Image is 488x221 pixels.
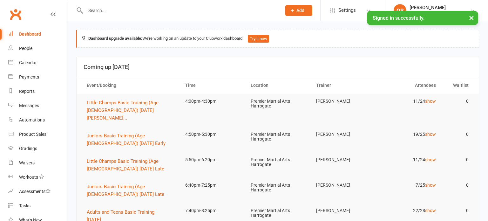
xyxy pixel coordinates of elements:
[442,77,474,93] th: Waitlist
[19,132,46,137] div: Product Sales
[442,178,474,193] td: 0
[442,127,474,142] td: 0
[310,178,376,193] td: [PERSON_NAME]
[180,94,245,109] td: 4:00pm-4:30pm
[310,152,376,167] td: [PERSON_NAME]
[245,77,310,93] th: Location
[19,31,41,37] div: Dashboard
[180,127,245,142] td: 4:50pm-5:30pm
[8,84,67,99] a: Reports
[19,160,35,165] div: Waivers
[87,132,174,147] button: Juniors Basic Training (Age [DEMOGRAPHIC_DATA]) [DATE] Early
[88,36,142,41] strong: Dashboard upgrade available:
[8,27,67,41] a: Dashboard
[442,94,474,109] td: 0
[84,64,472,70] h3: Coming up [DATE]
[245,127,310,147] td: Premier Martial Arts Harrogate
[19,189,51,194] div: Assessments
[310,203,376,218] td: [PERSON_NAME]
[338,3,356,17] span: Settings
[180,203,245,218] td: 7:40pm-8:25pm
[8,184,67,199] a: Assessments
[376,77,441,93] th: Attendees
[410,5,470,10] div: [PERSON_NAME]
[425,208,436,213] a: show
[8,127,67,142] a: Product Sales
[87,157,174,173] button: Little Champs Basic Training (Age [DEMOGRAPHIC_DATA]) [DATE] Late
[310,77,376,93] th: Trainer
[8,142,67,156] a: Gradings
[19,74,39,79] div: Payments
[87,133,166,146] span: Juniors Basic Training (Age [DEMOGRAPHIC_DATA]) [DATE] Early
[425,157,436,162] a: show
[285,5,312,16] button: Add
[248,35,269,43] button: Try it now
[81,77,180,93] th: Event/Booking
[19,203,30,208] div: Tasks
[466,11,477,24] button: ×
[19,89,35,94] div: Reports
[425,183,436,188] a: show
[8,156,67,170] a: Waivers
[8,99,67,113] a: Messages
[296,8,304,13] span: Add
[376,127,441,142] td: 19/25
[376,178,441,193] td: 7/25
[8,41,67,56] a: People
[87,183,174,198] button: Juniors Basic Training (Age [DEMOGRAPHIC_DATA]) [DATE] Late
[373,15,424,21] span: Signed in successfully.
[76,30,479,48] div: We're working on an update to your Clubworx dashboard.
[245,178,310,198] td: Premier Martial Arts Harrogate
[376,203,441,218] td: 22/28
[410,10,470,16] div: Premier Martial Arts Harrogate
[180,77,245,93] th: Time
[19,175,38,180] div: Workouts
[8,70,67,84] a: Payments
[245,94,310,114] td: Premier Martial Arts Harrogate
[19,60,37,65] div: Calendar
[394,4,406,17] div: OS
[87,184,164,197] span: Juniors Basic Training (Age [DEMOGRAPHIC_DATA]) [DATE] Late
[19,117,45,122] div: Automations
[84,6,277,15] input: Search...
[8,113,67,127] a: Automations
[19,103,39,108] div: Messages
[87,100,159,121] span: Little Champs Basic Training (Age [DEMOGRAPHIC_DATA]) [DATE] [PERSON_NAME]...
[8,199,67,213] a: Tasks
[180,178,245,193] td: 6:40pm-7:25pm
[8,56,67,70] a: Calendar
[180,152,245,167] td: 5:50pm-6:20pm
[87,99,174,122] button: Little Champs Basic Training (Age [DEMOGRAPHIC_DATA]) [DATE] [PERSON_NAME]...
[376,152,441,167] td: 11/24
[310,94,376,109] td: [PERSON_NAME]
[376,94,441,109] td: 11/24
[442,152,474,167] td: 0
[8,6,24,22] a: Clubworx
[310,127,376,142] td: [PERSON_NAME]
[8,170,67,184] a: Workouts
[425,132,436,137] a: show
[442,203,474,218] td: 0
[19,46,32,51] div: People
[87,158,164,172] span: Little Champs Basic Training (Age [DEMOGRAPHIC_DATA]) [DATE] Late
[19,146,37,151] div: Gradings
[245,152,310,172] td: Premier Martial Arts Harrogate
[425,99,436,104] a: show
